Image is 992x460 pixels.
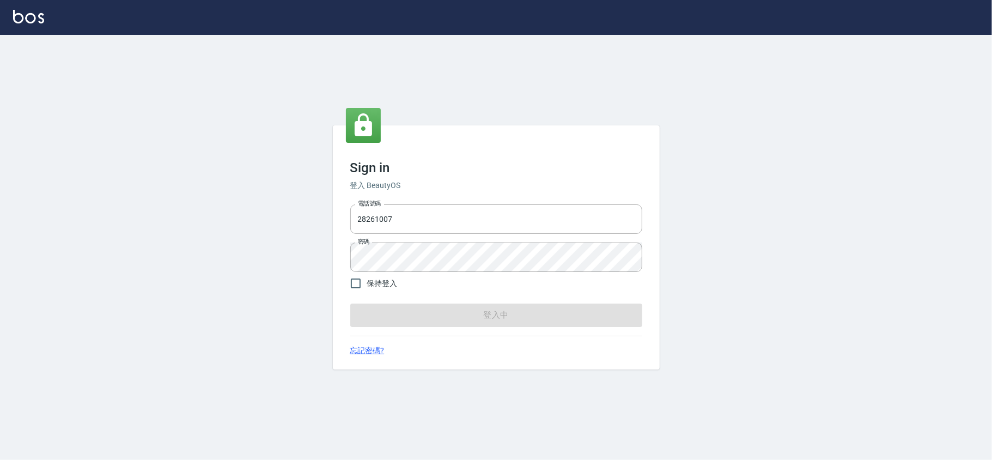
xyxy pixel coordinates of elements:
a: 忘記密碼? [350,345,385,356]
img: Logo [13,10,44,23]
label: 電話號碼 [358,199,381,208]
h3: Sign in [350,160,642,175]
h6: 登入 BeautyOS [350,180,642,191]
span: 保持登入 [367,278,398,289]
label: 密碼 [358,238,369,246]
